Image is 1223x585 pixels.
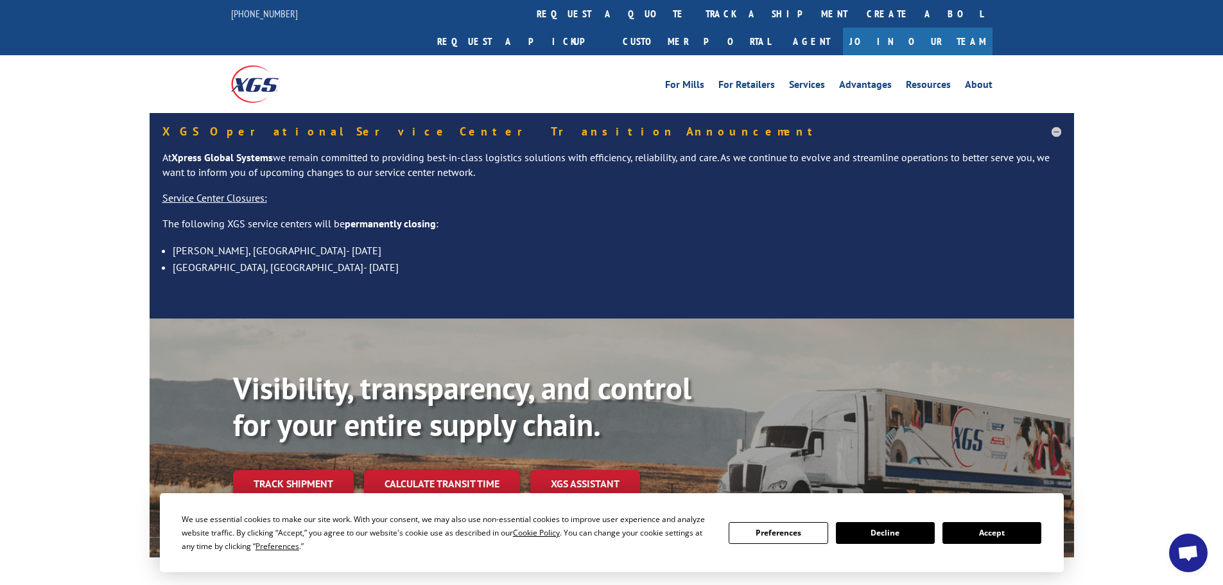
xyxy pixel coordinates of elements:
[780,28,843,55] a: Agent
[836,522,935,544] button: Decline
[843,28,993,55] a: Join Our Team
[171,151,273,164] strong: Xpress Global Systems
[942,522,1041,544] button: Accept
[513,527,560,538] span: Cookie Policy
[613,28,780,55] a: Customer Portal
[665,80,704,94] a: For Mills
[173,259,1061,275] li: [GEOGRAPHIC_DATA], [GEOGRAPHIC_DATA]- [DATE]
[162,150,1061,191] p: At we remain committed to providing best-in-class logistics solutions with efficiency, reliabilit...
[428,28,613,55] a: Request a pickup
[173,242,1061,259] li: [PERSON_NAME], [GEOGRAPHIC_DATA]- [DATE]
[233,470,354,497] a: Track shipment
[231,7,298,20] a: [PHONE_NUMBER]
[839,80,892,94] a: Advantages
[162,191,267,204] u: Service Center Closures:
[718,80,775,94] a: For Retailers
[364,470,520,498] a: Calculate transit time
[789,80,825,94] a: Services
[906,80,951,94] a: Resources
[530,470,640,498] a: XGS ASSISTANT
[233,368,691,445] b: Visibility, transparency, and control for your entire supply chain.
[162,216,1061,242] p: The following XGS service centers will be :
[162,126,1061,137] h5: XGS Operational Service Center Transition Announcement
[182,512,713,553] div: We use essential cookies to make our site work. With your consent, we may also use non-essential ...
[1169,534,1208,572] a: Open chat
[256,541,299,552] span: Preferences
[345,217,436,230] strong: permanently closing
[729,522,828,544] button: Preferences
[160,493,1064,572] div: Cookie Consent Prompt
[965,80,993,94] a: About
